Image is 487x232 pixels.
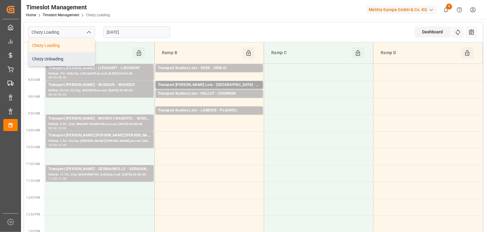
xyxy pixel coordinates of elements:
div: - [57,127,58,130]
div: Pallets: 9,TU: 318,City: COURNON D'AUVERGNE,Arrival: [DATE] 00:00:00 [158,88,260,93]
div: Timeslot Management [26,3,110,12]
div: Transport Kuehne Lots - PALLUT - COURNON [158,91,260,97]
div: - [57,76,58,79]
div: Ramp C [269,47,352,59]
div: 10:00 [48,144,57,146]
span: 9 [446,4,452,10]
div: Transport [PERSON_NAME] - WISSOUS - WISSOUS [48,82,151,88]
div: 08:30 [48,93,57,96]
span: 11:00 AM [26,162,40,166]
div: Transport Kuehne Lots - LANDOIS - PLAINTEL [158,108,260,114]
input: Type to search/select [28,26,95,38]
input: DD-MM-YYYY [103,26,170,38]
div: Transport Kuehne Lots - DERE - SENLIS [158,65,260,71]
button: Help Center [453,3,466,17]
div: Transport [PERSON_NAME] - GERMAINVILLE - GERMAINVILLE [48,166,151,172]
span: 8:30 AM [28,78,40,81]
div: 09:30 [48,127,57,130]
span: 12:30 PM [26,213,40,216]
div: Transport [PERSON_NAME] - LIEUSAINT - LIEUSAINT [48,65,151,71]
button: close menu [84,28,93,37]
a: Timeslot Management [43,13,79,17]
div: Transport [PERSON_NAME] [PERSON_NAME] [PERSON_NAME] [48,133,151,139]
div: Pallets: 5,TU: 742,City: [GEOGRAPHIC_DATA],Arrival: [DATE] 00:00:00 [158,114,260,119]
span: 11:30 AM [26,179,40,182]
div: 11:30 [58,177,67,180]
div: 11:00 [48,177,57,180]
button: Melitta Europa GmbH & Co. KG [366,4,439,15]
div: Pallets: 4,TU: 617,City: [GEOGRAPHIC_DATA],Arrival: [DATE] 00:00:00 [158,97,260,102]
span: 9:00 AM [28,95,40,98]
div: Pallets: ,TU: 168,City: LIEUSAINT,Arrival: [DATE] 00:00:00 [48,71,151,76]
button: show 9 new notifications [439,3,453,17]
span: 10:30 AM [26,145,40,149]
div: 08:00 [48,76,57,79]
div: 10:00 [58,127,67,130]
div: 08:30 [58,76,67,79]
div: Pallets: 1,TU: 490,City: [GEOGRAPHIC_DATA],Arrival: [DATE] 00:00:00 [158,71,260,76]
div: Ramp D [378,47,461,59]
div: Melitta Europa GmbH & Co. KG [366,5,437,14]
div: Dashboard [415,26,451,38]
span: 12:00 PM [26,196,40,199]
div: - [57,144,58,146]
span: 9:30 AM [28,112,40,115]
div: - [57,93,58,96]
div: Chezy Loading [29,39,95,52]
div: Pallets: 1,TU: 42,City: [PERSON_NAME] [PERSON_NAME],Arrival: [DATE] 00:00:00 [48,139,151,144]
div: Transport [PERSON_NAME] Lots - [GEOGRAPHIC_DATA] - COURNON D'AUVERGNE [158,82,260,88]
span: 10:00 AM [26,129,40,132]
div: Pallets: 17,TU: ,City: [GEOGRAPHIC_DATA],Arrival: [DATE] 00:00:00 [48,172,151,177]
div: Ramp B [160,47,242,59]
div: - [57,177,58,180]
div: Transport [PERSON_NAME] - MOISSY-CRAMOYEL - MOISSY-CRAMOYEL [48,116,151,122]
div: Chezy Unloading [29,52,95,66]
div: Pallets: 24,TU: 32,City: WISSOUS,Arrival: [DATE] 00:00:00 [48,88,151,93]
a: Home [26,13,36,17]
div: Pallets: 3,TU: ,City: MOISSY-CRAMOYEL,Arrival: [DATE] 00:00:00 [48,122,151,127]
div: 09:00 [58,93,67,96]
div: 10:30 [58,144,67,146]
